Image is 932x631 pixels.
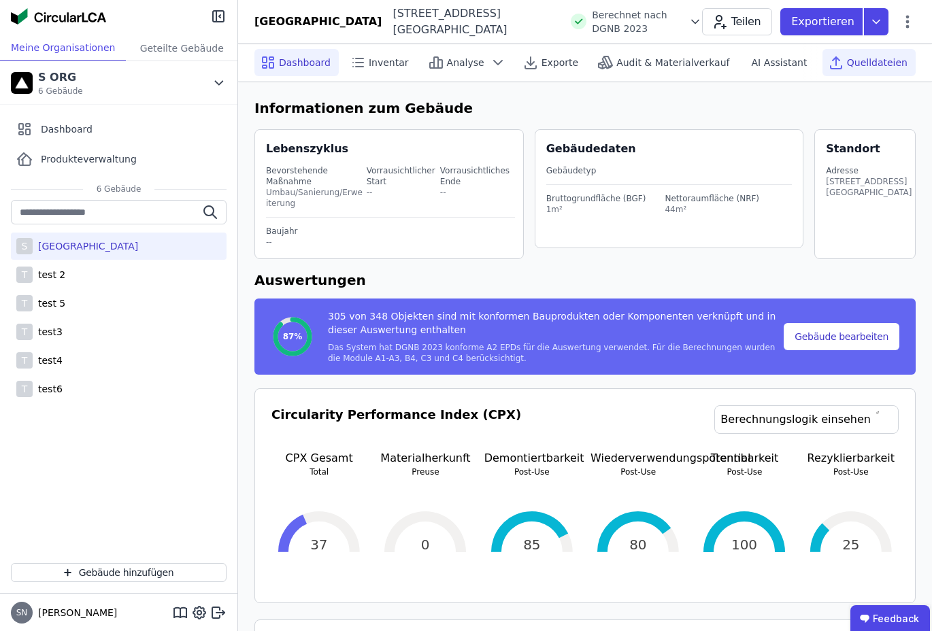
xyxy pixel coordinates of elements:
[254,270,916,290] h6: Auswertungen
[38,69,83,86] div: S ORG
[702,8,772,35] button: Teilen
[590,450,686,466] p: Wiederverwendungspotential
[33,354,63,367] div: test4
[279,56,331,69] span: Dashboard
[266,165,364,187] div: Bevorstehende Maßnahme
[254,14,382,30] div: [GEOGRAPHIC_DATA]
[546,141,803,157] div: Gebäudedaten
[367,187,437,198] div: --
[546,165,793,176] div: Gebäudetyp
[440,165,512,187] div: Vorrausichtliches Ende
[33,239,138,253] div: [GEOGRAPHIC_DATA]
[41,122,93,136] span: Dashboard
[271,405,521,450] h3: Circularity Performance Index (CPX)
[33,606,117,619] span: [PERSON_NAME]
[126,35,237,61] div: Geteilte Gebäude
[11,8,106,24] img: Concular
[697,450,792,466] p: Trennbarkeit
[16,352,33,369] div: T
[367,165,437,187] div: Vorrausichtlicher Start
[826,141,880,157] div: Standort
[16,381,33,397] div: T
[266,187,364,209] div: Umbau/Sanierung/Erweiterung
[283,331,303,342] span: 87%
[369,56,409,69] span: Inventar
[697,466,792,477] p: Post-Use
[33,268,65,282] div: test 2
[592,8,683,35] span: Berechnet nach DGNB 2023
[784,323,899,350] button: Gebäude bearbeiten
[847,56,908,69] span: Quelldateien
[33,325,63,339] div: test3
[826,165,912,176] div: Adresse
[484,450,580,466] p: Demontiertbarkeit
[803,450,899,466] p: Rezyklierbarkeit
[271,450,367,466] p: CPX Gesamt
[16,267,33,283] div: T
[254,98,916,118] h6: Informationen zum Gebäude
[382,5,563,38] div: [STREET_ADDRESS][GEOGRAPHIC_DATA]
[38,86,83,97] span: 6 Gebäude
[440,187,512,198] div: --
[328,309,781,342] div: 305 von 348 Objekten sind mit konformen Bauprodukten oder Komponenten verknüpft und in dieser Aus...
[33,382,63,396] div: test6
[546,204,646,215] div: 1m²
[542,56,578,69] span: Exporte
[714,405,899,434] a: Berechnungslogik einsehen
[803,466,899,477] p: Post-Use
[16,324,33,340] div: T
[11,72,33,94] img: S ORG
[616,56,729,69] span: Audit & Materialverkauf
[266,226,515,237] div: Baujahr
[266,141,348,157] div: Lebenszyklus
[83,184,155,194] span: 6 Gebäude
[16,295,33,311] div: T
[546,193,646,204] div: Bruttogrundfläche (BGF)
[665,193,759,204] div: Nettoraumfläche (NRF)
[271,466,367,477] p: Total
[378,450,473,466] p: Materialherkunft
[590,466,686,477] p: Post-Use
[33,296,65,310] div: test 5
[266,237,515,248] div: --
[791,14,857,30] p: Exportieren
[16,609,28,617] span: SN
[378,466,473,477] p: Preuse
[328,342,781,364] div: Das System hat DGNB 2023 konforme A2 EPDs für die Auswertung verwendet. Für die Berechnungen wurd...
[826,176,912,198] div: [STREET_ADDRESS][GEOGRAPHIC_DATA]
[484,466,580,477] p: Post-Use
[447,56,484,69] span: Analyse
[41,152,137,166] span: Produkteverwaltung
[11,563,227,582] button: Gebäude hinzufügen
[751,56,807,69] span: AI Assistant
[665,204,759,215] div: 44m²
[16,238,33,254] div: S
